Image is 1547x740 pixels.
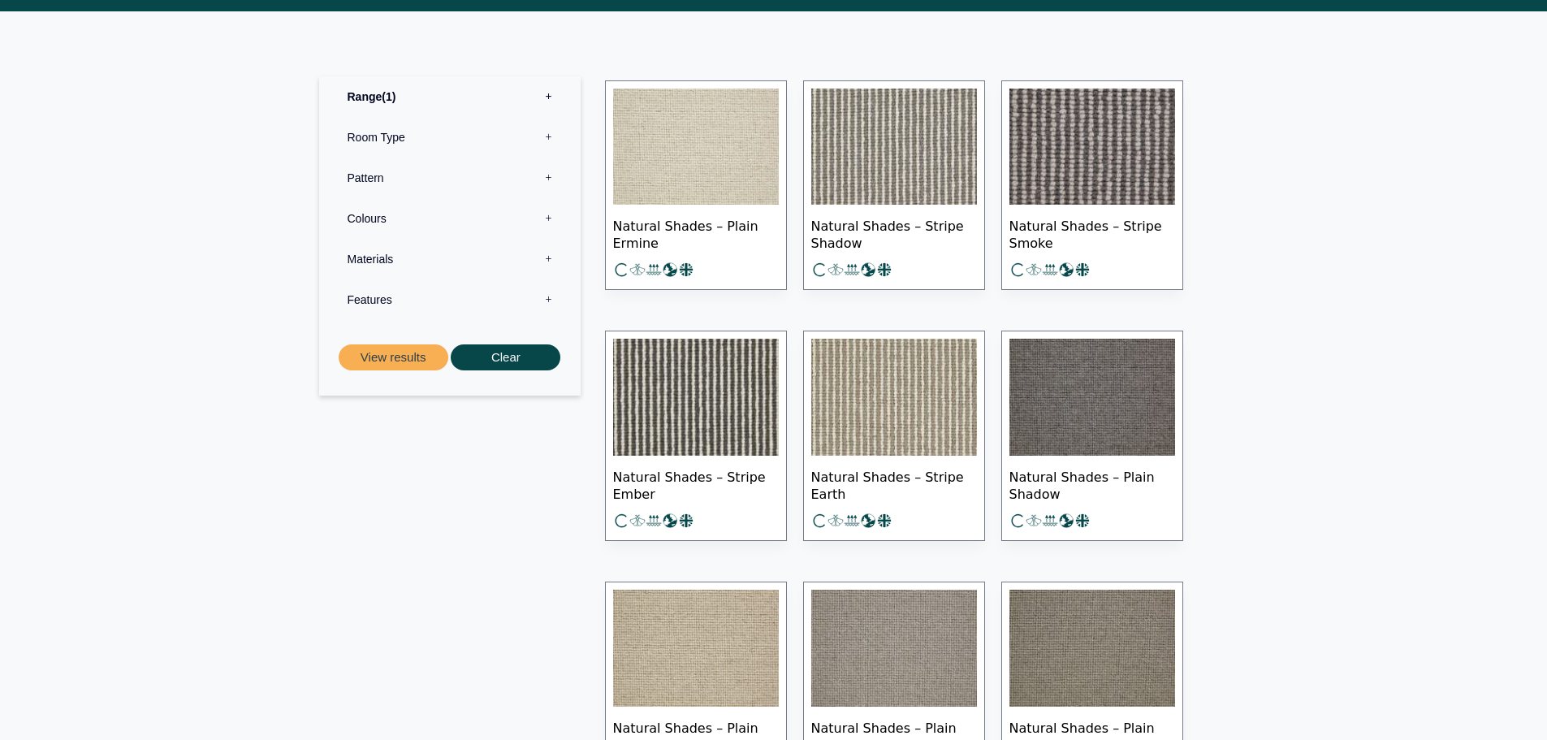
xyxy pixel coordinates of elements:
span: Natural Shades – Plain Shadow [1009,456,1175,513]
button: Clear [451,344,560,371]
span: Natural Shades – Plain Ermine [613,205,779,262]
img: Soft beige & cream stripe [811,339,977,456]
span: Natural Shades – Stripe Shadow [811,205,977,262]
span: 1 [382,90,395,103]
span: Natural Shades – Stripe Smoke [1009,205,1175,262]
label: Materials [331,239,568,279]
label: Range [331,76,568,117]
a: Natural Shades – Stripe Ember [605,331,787,541]
img: Plain Nimbus Mid Grey [811,590,977,707]
span: Natural Shades – Stripe Ember [613,456,779,513]
span: Natural Shades – Stripe Earth [811,456,977,513]
img: Plain sandy tone [613,590,779,707]
a: Natural Shades – Stripe Shadow [803,80,985,291]
img: mid grey & cream stripe [811,89,977,206]
label: Colours [331,198,568,239]
img: Cream & Grey Stripe [613,339,779,456]
a: Natural Shades – Plain Ermine [605,80,787,291]
a: Natural Shades – Plain Shadow [1001,331,1183,541]
label: Pattern [331,158,568,198]
img: dark and light grey stripe [1009,89,1175,206]
label: Features [331,279,568,320]
label: Room Type [331,117,568,158]
img: Plain soft cream [613,89,779,206]
a: Natural Shades – Stripe Earth [803,331,985,541]
img: Plain Shadow Dark Grey [1009,339,1175,456]
button: View results [339,344,448,371]
a: Natural Shades – Stripe Smoke [1001,80,1183,291]
img: Plain Macchiato [1009,590,1175,707]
